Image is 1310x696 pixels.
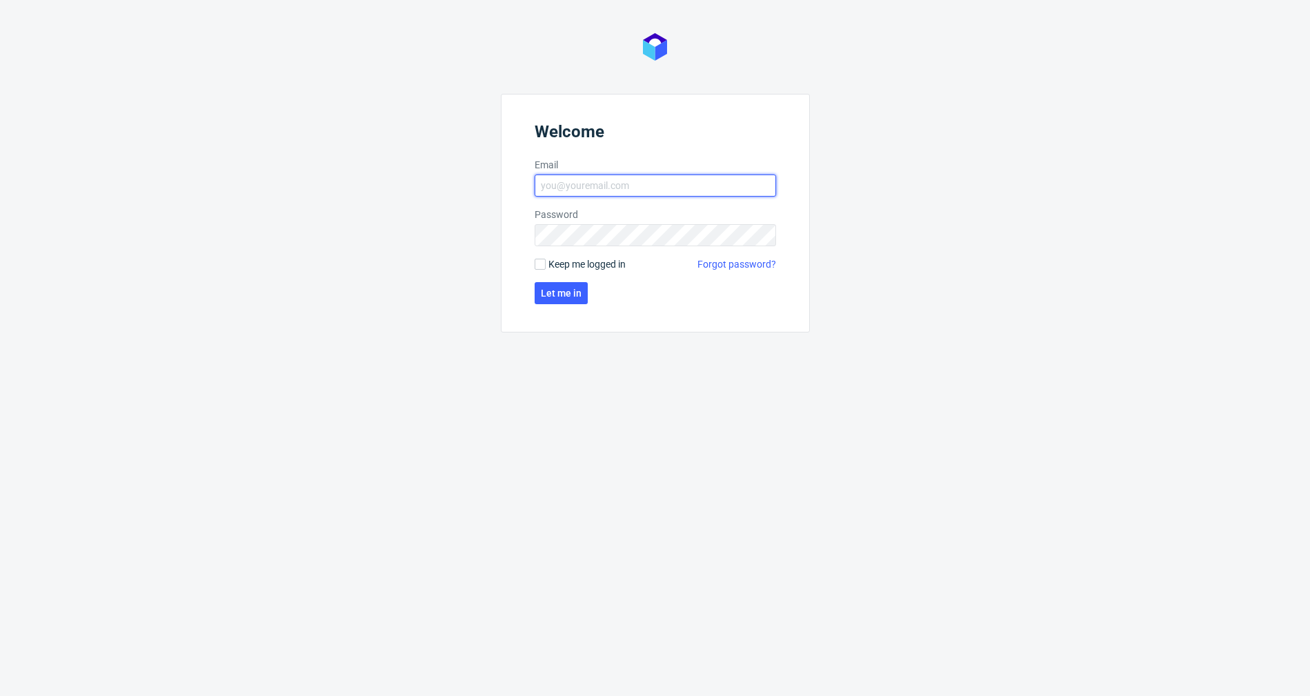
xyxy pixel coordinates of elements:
[535,175,776,197] input: you@youremail.com
[535,158,776,172] label: Email
[535,122,776,147] header: Welcome
[697,257,776,271] a: Forgot password?
[548,257,626,271] span: Keep me logged in
[541,288,582,298] span: Let me in
[535,208,776,221] label: Password
[535,282,588,304] button: Let me in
